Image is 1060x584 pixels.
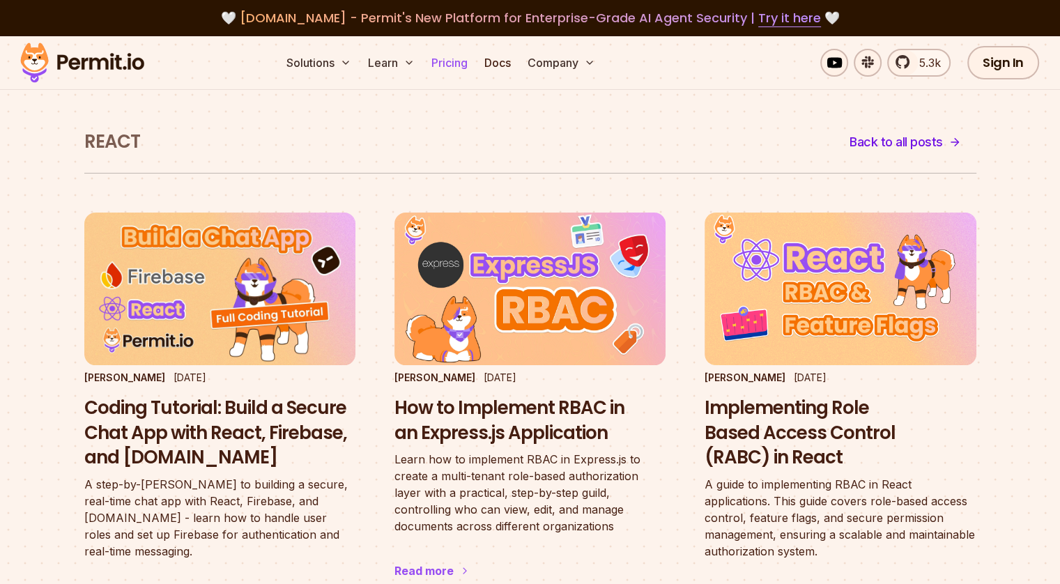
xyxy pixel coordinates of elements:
[84,396,355,470] h3: Coding Tutorial: Build a Secure Chat App with React, Firebase, and [DOMAIN_NAME]
[240,9,821,26] span: [DOMAIN_NAME] - Permit's New Platform for Enterprise-Grade AI Agent Security |
[758,9,821,27] a: Try it here
[14,39,151,86] img: Permit logo
[84,476,355,560] p: A step-by-[PERSON_NAME] to building a secure, real-time chat app with React, Firebase, and [DOMAI...
[705,213,976,365] img: Implementing Role Based Access Control (RABC) in React
[84,213,355,365] img: Coding Tutorial: Build a Secure Chat App with React, Firebase, and Permit.io
[394,396,666,446] h3: How to Implement RBAC in an Express.js Application
[84,371,165,385] p: [PERSON_NAME]
[84,130,140,155] h1: React
[394,562,454,579] div: Read more
[394,371,475,385] p: [PERSON_NAME]
[887,49,951,77] a: 5.3k
[705,371,785,385] p: [PERSON_NAME]
[33,8,1027,28] div: 🤍 🤍
[174,371,206,383] time: [DATE]
[794,371,827,383] time: [DATE]
[911,54,941,71] span: 5.3k
[394,213,666,365] img: How to Implement RBAC in an Express.js Application
[484,371,516,383] time: [DATE]
[850,132,943,152] span: Back to all posts
[479,49,516,77] a: Docs
[281,49,357,77] button: Solutions
[426,49,473,77] a: Pricing
[522,49,601,77] button: Company
[394,451,666,535] p: Learn how to implement RBAC in Express.js to create a multi-tenant role-based authorization layer...
[967,46,1039,79] a: Sign In
[834,125,976,159] a: Back to all posts
[362,49,420,77] button: Learn
[705,396,976,470] h3: Implementing Role Based Access Control (RABC) in React
[705,476,976,560] p: A guide to implementing RBAC in React applications. This guide covers role-based access control, ...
